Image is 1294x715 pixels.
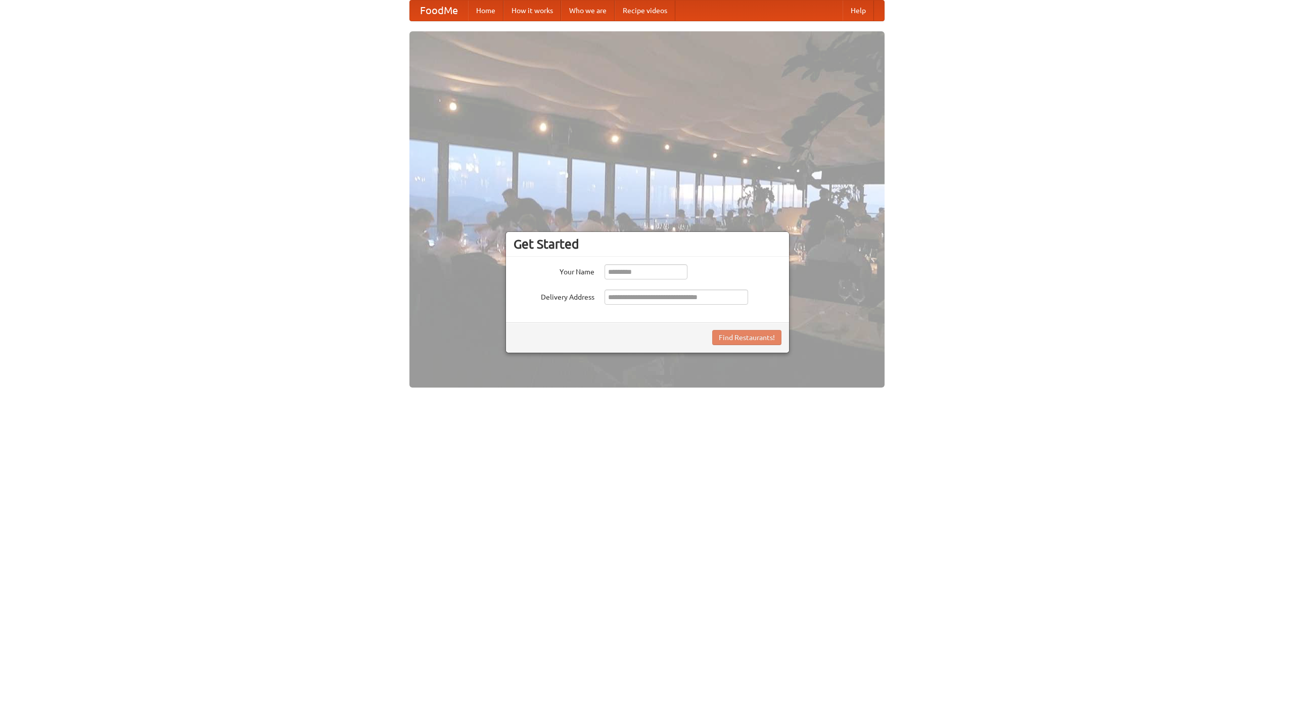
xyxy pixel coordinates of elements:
h3: Get Started [514,236,781,252]
a: FoodMe [410,1,468,21]
a: Who we are [561,1,615,21]
button: Find Restaurants! [712,330,781,345]
a: How it works [503,1,561,21]
a: Recipe videos [615,1,675,21]
a: Home [468,1,503,21]
label: Your Name [514,264,594,277]
a: Help [843,1,874,21]
label: Delivery Address [514,290,594,302]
